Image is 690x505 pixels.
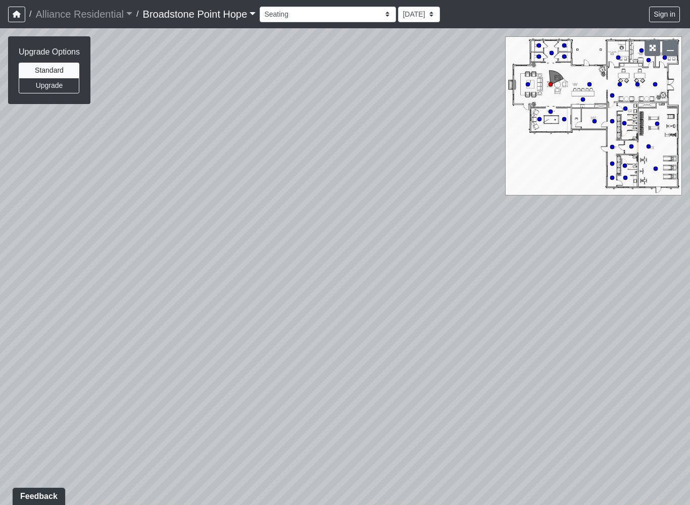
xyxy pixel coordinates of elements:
a: Alliance Residential [35,4,132,24]
button: Upgrade [19,78,79,93]
iframe: Ybug feedback widget [8,485,70,505]
span: / [25,4,35,24]
h6: Upgrade Options [19,47,80,57]
button: Sign in [649,7,680,22]
button: Standard [19,63,79,78]
a: Broadstone Point Hope [143,4,256,24]
span: / [132,4,142,24]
